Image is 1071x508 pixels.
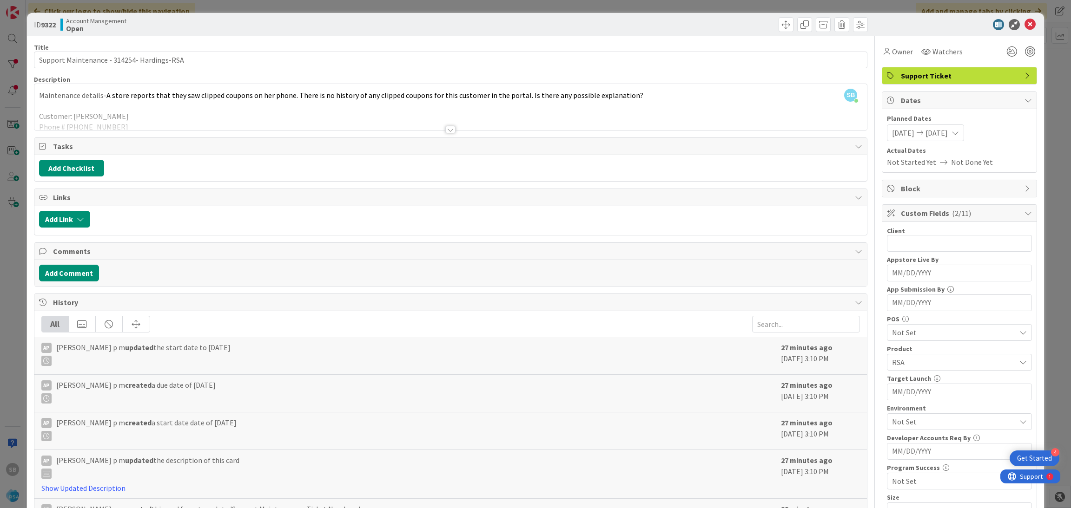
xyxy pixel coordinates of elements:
[887,227,905,235] label: Client
[901,183,1020,194] span: Block
[781,417,860,445] div: [DATE] 3:10 PM
[952,208,971,218] span: ( 2/11 )
[901,95,1020,106] span: Dates
[1051,448,1059,456] div: 4
[887,464,1032,471] div: Program Success
[41,343,52,353] div: Ap
[42,316,69,332] div: All
[887,405,1032,411] div: Environment
[887,156,936,168] span: Not Started Yet
[39,90,863,101] p: Maintenance details-
[892,265,1027,281] input: MM/DD/YYYY
[892,384,1027,400] input: MM/DD/YYYY
[887,114,1032,124] span: Planned Dates
[56,455,239,479] span: [PERSON_NAME] p m the description of this card
[844,89,857,102] span: SB
[887,146,1032,156] span: Actual Dates
[56,379,216,404] span: [PERSON_NAME] p m a due date of [DATE]
[887,494,1032,501] div: Size
[53,246,851,257] span: Comments
[887,256,1032,263] div: Appstore Live By
[41,483,126,493] a: Show Updated Description
[41,418,52,428] div: Ap
[34,52,868,68] input: type card name here...
[887,375,1032,382] div: Target Launch
[34,43,49,52] label: Title
[887,316,1032,322] div: POS
[125,456,153,465] b: updated
[887,435,1032,441] div: Developer Accounts Req By
[39,265,99,281] button: Add Comment
[53,297,851,308] span: History
[66,17,126,25] span: Account Management
[892,127,914,138] span: [DATE]
[1010,450,1059,466] div: Open Get Started checklist, remaining modules: 4
[53,192,851,203] span: Links
[781,455,860,494] div: [DATE] 3:10 PM
[125,380,152,390] b: created
[39,160,104,176] button: Add Checklist
[781,343,833,352] b: 27 minutes ago
[34,19,56,30] span: ID
[53,141,851,152] span: Tasks
[1017,454,1052,463] div: Get Started
[892,443,1027,459] input: MM/DD/YYYY
[66,25,126,32] b: Open
[892,327,1016,338] span: Not Set
[781,380,833,390] b: 27 minutes ago
[892,475,1016,487] span: Not Set
[901,70,1020,81] span: Support Ticket
[34,75,70,84] span: Description
[41,456,52,466] div: Ap
[951,156,993,168] span: Not Done Yet
[125,343,153,352] b: updated
[56,417,237,441] span: [PERSON_NAME] p m a start date date of [DATE]
[41,380,52,391] div: Ap
[892,357,1016,368] span: RSA
[752,316,860,332] input: Search...
[892,416,1016,427] span: Not Set
[887,286,1032,293] div: App Submission By
[926,127,948,138] span: [DATE]
[20,1,42,13] span: Support
[781,456,833,465] b: 27 minutes ago
[892,295,1027,311] input: MM/DD/YYYY
[48,4,51,11] div: 1
[781,342,860,370] div: [DATE] 3:10 PM
[781,418,833,427] b: 27 minutes ago
[125,418,152,427] b: created
[41,20,56,29] b: 9322
[39,211,90,228] button: Add Link
[781,379,860,407] div: [DATE] 3:10 PM
[932,46,963,57] span: Watchers
[887,345,1032,352] div: Product
[901,208,1020,219] span: Custom Fields
[892,46,913,57] span: Owner
[56,342,231,366] span: [PERSON_NAME] p m the start date to [DATE]
[106,91,643,100] span: A store reports that they saw clipped coupons on her phone. There is no history of any clipped co...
